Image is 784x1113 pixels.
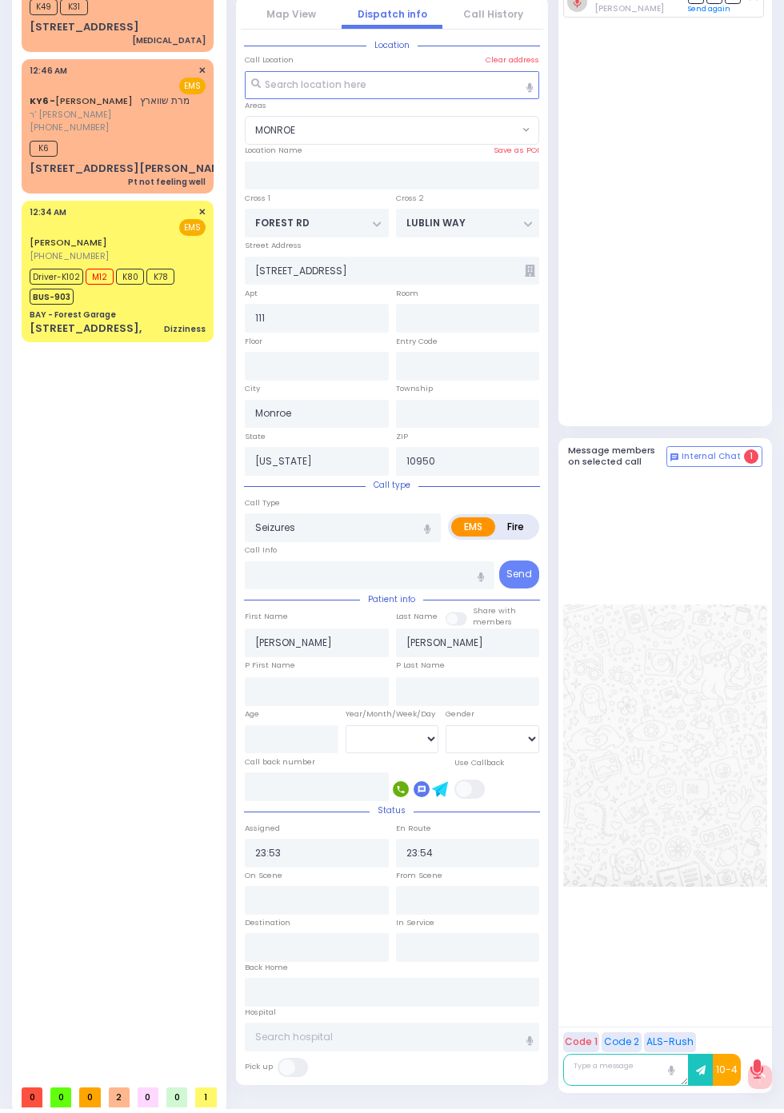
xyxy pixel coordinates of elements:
label: P Last Name [396,660,445,671]
span: 0 [79,1087,100,1107]
a: [PERSON_NAME] [30,94,133,107]
label: City [245,383,260,394]
span: 12:34 AM [30,206,66,218]
label: Location Name [245,145,302,156]
span: 0 [166,1087,187,1107]
label: From Scene [396,870,442,881]
span: Driver-K102 [30,269,83,285]
span: BUS-903 [30,289,74,305]
input: Search hospital [245,1023,539,1051]
label: En Route [396,823,431,834]
label: Floor [245,336,262,347]
div: Pt not feeling well [128,176,206,188]
label: Call Location [245,54,294,66]
button: ALS-Rush [644,1032,696,1052]
a: [PERSON_NAME] [30,236,107,249]
span: EMS [179,219,206,236]
label: Cross 2 [396,193,424,204]
label: Hospital [245,1007,276,1018]
label: Fire [494,517,537,537]
span: 0 [50,1087,71,1107]
label: On Scene [245,870,282,881]
small: Share with [473,605,516,616]
span: ✕ [198,64,206,78]
span: [PHONE_NUMBER] [30,121,109,134]
label: Apt [245,288,258,299]
div: [STREET_ADDRESS], [30,321,142,337]
span: 12:46 AM [30,65,67,77]
button: Send [499,560,539,588]
span: MONROE [255,123,295,138]
span: 2 [109,1087,130,1107]
span: KY6 - [30,94,55,107]
label: Call Info [245,545,277,556]
div: [STREET_ADDRESS] [30,19,139,35]
span: K78 [146,269,174,285]
div: BAY - Forest Garage [30,309,116,321]
button: Internal Chat 1 [666,446,762,467]
a: Map View [266,7,316,21]
label: Areas [245,100,266,111]
label: Street Address [245,240,302,251]
input: Search location here [245,71,539,100]
span: ר' [PERSON_NAME] [30,108,190,122]
div: Dizziness [164,323,206,335]
label: Room [396,288,418,299]
span: Internal Chat [682,451,741,462]
label: EMS [451,517,495,537]
span: Patient info [360,593,423,605]
label: Destination [245,917,290,928]
a: Call History [463,7,523,21]
label: Back Home [245,962,288,973]
span: 0 [22,1087,42,1107]
label: Call back number [245,756,315,768]
label: Call Type [245,497,280,509]
label: Gender [446,708,474,720]
span: מרת שווארץ [140,94,190,107]
span: MONROE [246,117,518,144]
span: Bernard Babad [594,2,664,14]
span: Location [366,39,418,51]
button: 10-4 [713,1054,741,1086]
label: State [245,431,266,442]
a: Send again [688,4,730,14]
span: [PHONE_NUMBER] [30,249,109,262]
span: Status [370,804,414,816]
span: Other building occupants [525,265,535,277]
label: Cross 1 [245,193,270,204]
button: Code 2 [602,1032,642,1052]
span: 1 [744,449,758,464]
span: M12 [86,269,114,285]
label: Use Callback [454,757,504,768]
h5: Message members on selected call [568,445,667,466]
span: MONROE [245,116,539,145]
div: Year/Month/Week/Day [346,708,439,720]
span: Call type [366,479,418,491]
label: Last Name [396,611,438,622]
span: K80 [116,269,144,285]
div: [STREET_ADDRESS][PERSON_NAME] [30,161,232,177]
label: P First Name [245,660,295,671]
span: members [473,616,512,627]
label: Assigned [245,823,280,834]
label: First Name [245,611,288,622]
div: [MEDICAL_DATA] [132,34,206,46]
label: Pick up [245,1061,273,1072]
label: In Service [396,917,434,928]
span: 0 [138,1087,158,1107]
label: Entry Code [396,336,438,347]
label: Age [245,708,259,720]
span: 1 [195,1087,216,1107]
a: Dispatch info [358,7,427,21]
label: ZIP [396,431,408,442]
label: Clear address [486,54,539,66]
span: K6 [30,141,58,157]
img: comment-alt.png [670,453,678,461]
button: Code 1 [563,1032,599,1052]
span: EMS [179,78,206,94]
span: ✕ [198,205,206,219]
label: Save as POI [494,145,539,156]
label: Township [396,383,433,394]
